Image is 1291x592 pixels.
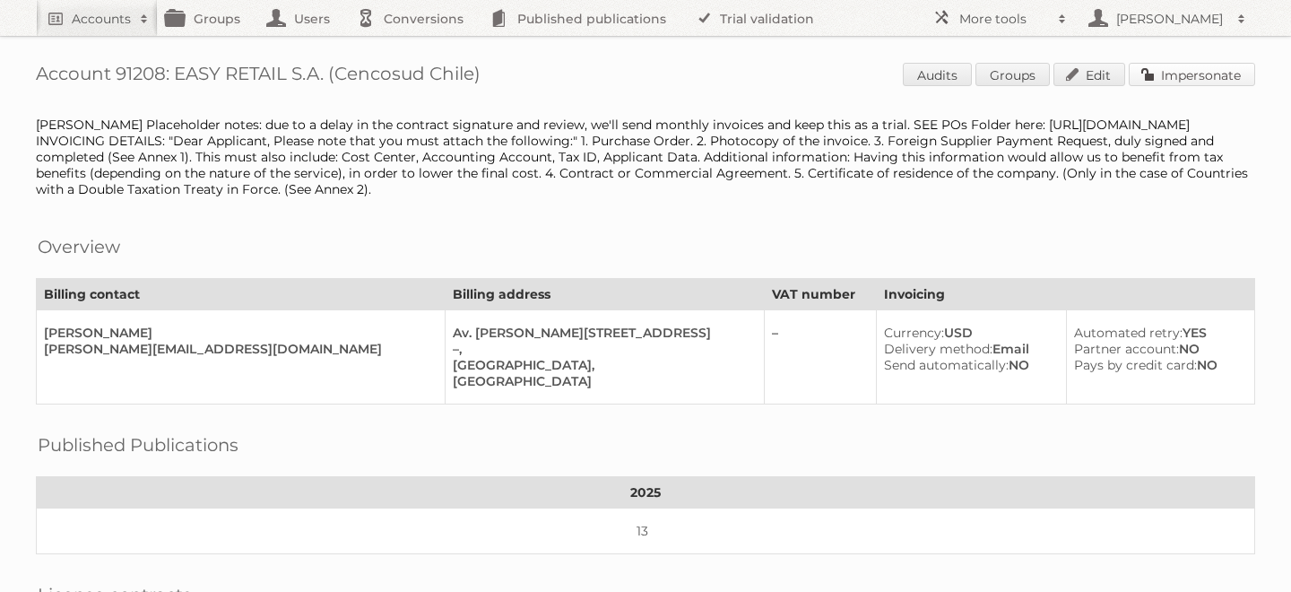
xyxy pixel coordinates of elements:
[764,310,876,405] td: –
[453,341,749,357] div: –,
[903,63,972,86] a: Audits
[1074,357,1197,373] span: Pays by credit card:
[446,279,764,310] th: Billing address
[1112,10,1228,28] h2: [PERSON_NAME]
[37,477,1255,509] th: 2025
[764,279,876,310] th: VAT number
[1074,341,1179,357] span: Partner account:
[453,357,749,373] div: [GEOGRAPHIC_DATA],
[36,63,1255,90] h1: Account 91208: EASY RETAIL S.A. (Cencosud Chile)
[38,431,238,458] h2: Published Publications
[884,325,1052,341] div: USD
[884,341,992,357] span: Delivery method:
[453,325,749,341] div: Av. [PERSON_NAME][STREET_ADDRESS]
[38,233,120,260] h2: Overview
[884,325,944,341] span: Currency:
[959,10,1049,28] h2: More tools
[884,357,1052,373] div: NO
[1074,325,1240,341] div: YES
[37,279,446,310] th: Billing contact
[884,357,1009,373] span: Send automatically:
[37,509,1255,554] td: 13
[1074,341,1240,357] div: NO
[876,279,1254,310] th: Invoicing
[453,373,749,389] div: [GEOGRAPHIC_DATA]
[36,117,1255,197] div: [PERSON_NAME] Placeholder notes: due to a delay in the contract signature and review, we'll send ...
[1074,325,1183,341] span: Automated retry:
[1053,63,1125,86] a: Edit
[975,63,1050,86] a: Groups
[1074,357,1240,373] div: NO
[44,325,430,341] div: [PERSON_NAME]
[1129,63,1255,86] a: Impersonate
[72,10,131,28] h2: Accounts
[44,341,430,357] div: [PERSON_NAME][EMAIL_ADDRESS][DOMAIN_NAME]
[884,341,1052,357] div: Email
